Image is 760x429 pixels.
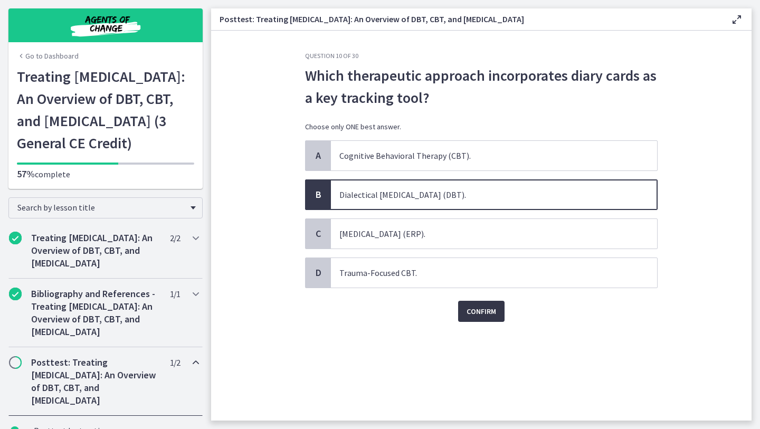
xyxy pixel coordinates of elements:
a: Go to Dashboard [17,51,79,61]
span: 57% [17,168,35,180]
button: Confirm [458,301,505,322]
i: Completed [9,232,22,244]
span: B [312,188,325,201]
span: [MEDICAL_DATA] (ERP). [331,219,657,249]
span: 2 / 2 [170,232,180,244]
span: 1 / 2 [170,356,180,369]
span: 1 / 1 [170,288,180,300]
span: Confirm [467,305,496,318]
span: Which therapeutic approach incorporates diary cards as a key tracking tool? [305,64,658,109]
h3: Question 10 of 30 [305,52,658,60]
span: Search by lesson title [17,202,185,213]
span: Cognitive Behavioral Therapy (CBT). [331,141,657,170]
span: Trauma-Focused CBT. [331,258,657,288]
p: complete [17,168,194,180]
h2: Bibliography and References - Treating [MEDICAL_DATA]: An Overview of DBT, CBT, and [MEDICAL_DATA] [31,288,160,338]
span: A [312,149,325,162]
div: Search by lesson title [8,197,203,218]
h2: Posttest: Treating [MEDICAL_DATA]: An Overview of DBT, CBT, and [MEDICAL_DATA] [31,356,160,407]
span: D [312,266,325,279]
p: Choose only ONE best answer. [305,121,658,132]
h2: Treating [MEDICAL_DATA]: An Overview of DBT, CBT, and [MEDICAL_DATA] [31,232,160,270]
span: Dialectical [MEDICAL_DATA] (DBT). [331,180,657,209]
i: Completed [9,288,22,300]
img: Agents of Change [42,13,169,38]
h3: Posttest: Treating [MEDICAL_DATA]: An Overview of DBT, CBT, and [MEDICAL_DATA] [220,13,714,25]
span: C [312,227,325,240]
h1: Treating [MEDICAL_DATA]: An Overview of DBT, CBT, and [MEDICAL_DATA] (3 General CE Credit) [17,65,194,154]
